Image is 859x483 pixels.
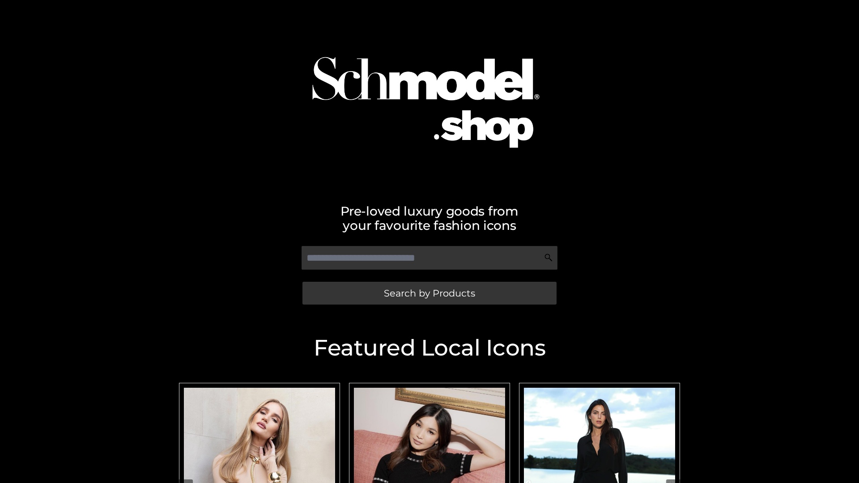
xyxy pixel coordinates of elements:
h2: Featured Local Icons​ [174,337,685,359]
a: Search by Products [302,282,557,305]
h2: Pre-loved luxury goods from your favourite fashion icons [174,204,685,233]
img: Search Icon [544,253,553,262]
span: Search by Products [384,288,475,298]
